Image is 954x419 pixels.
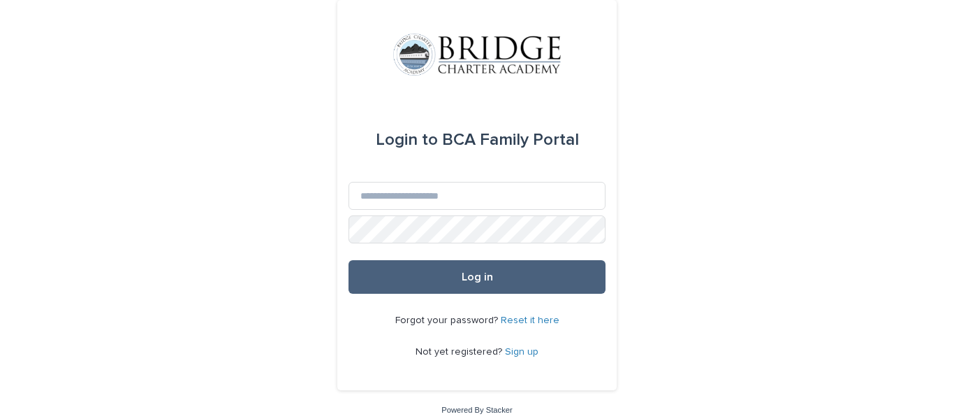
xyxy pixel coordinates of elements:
span: Not yet registered? [416,347,505,357]
button: Log in [348,260,606,294]
div: BCA Family Portal [376,120,579,159]
a: Sign up [505,347,538,357]
img: V1C1m3IdTEidaUdm9Hs0 [393,34,561,76]
span: Log in [462,271,493,283]
span: Login to [376,132,438,148]
span: Forgot your password? [395,315,501,325]
a: Powered By Stacker [441,406,512,414]
a: Reset it here [501,315,559,325]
